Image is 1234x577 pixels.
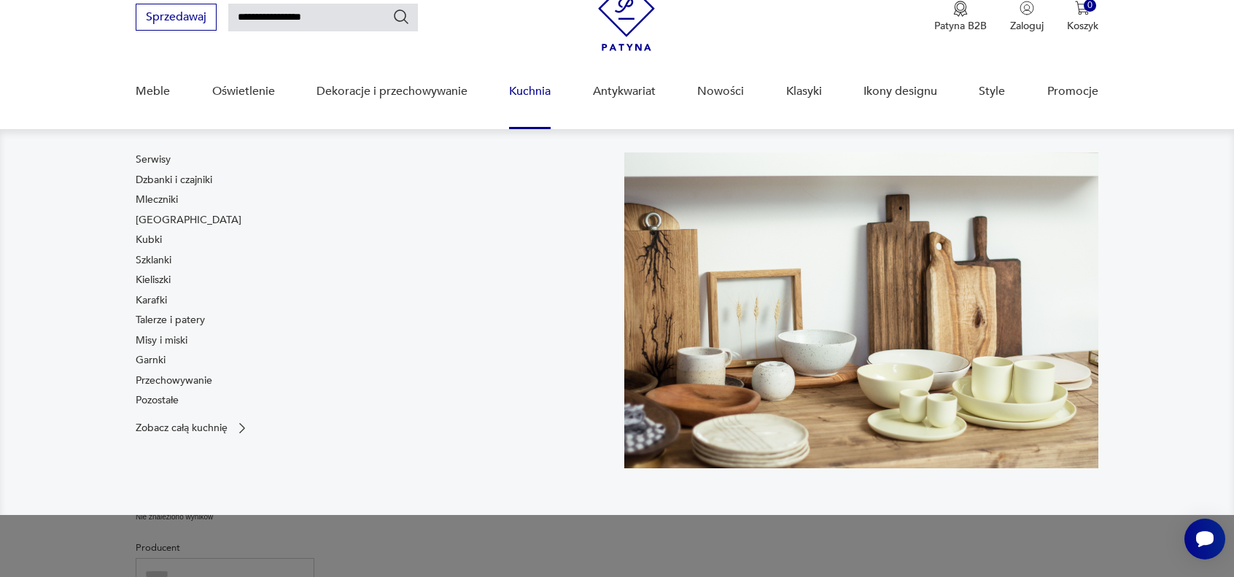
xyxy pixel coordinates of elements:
a: Mleczniki [136,193,178,207]
a: Pozostałe [136,393,179,408]
button: Patyna B2B [934,1,987,33]
a: Ikona medaluPatyna B2B [934,1,987,33]
img: Ikona koszyka [1075,1,1090,15]
a: Kubki [136,233,162,247]
a: Promocje [1047,63,1098,120]
a: Serwisy [136,152,171,167]
a: Szklanki [136,253,171,268]
img: b2f6bfe4a34d2e674d92badc23dc4074.jpg [624,152,1098,468]
a: Style [979,63,1005,120]
a: Klasyki [786,63,822,120]
p: Zobacz całą kuchnię [136,423,228,433]
a: Dzbanki i czajniki [136,173,212,187]
iframe: Smartsupp widget button [1184,519,1225,559]
a: [GEOGRAPHIC_DATA] [136,213,241,228]
button: Sprzedawaj [136,4,217,31]
button: 0Koszyk [1067,1,1098,33]
a: Sprzedawaj [136,13,217,23]
a: Dekoracje i przechowywanie [317,63,467,120]
img: Ikona medalu [953,1,968,17]
button: Szukaj [392,8,410,26]
p: Koszyk [1067,19,1098,33]
a: Karafki [136,293,167,308]
p: Patyna B2B [934,19,987,33]
a: Kieliszki [136,273,171,287]
a: Meble [136,63,170,120]
a: Oświetlenie [212,63,275,120]
p: Zaloguj [1010,19,1044,33]
a: Zobacz całą kuchnię [136,421,249,435]
a: Garnki [136,353,166,368]
img: Ikonka użytkownika [1020,1,1034,15]
a: Nowości [697,63,744,120]
a: Talerze i patery [136,313,205,328]
a: Antykwariat [593,63,656,120]
a: Przechowywanie [136,373,212,388]
a: Misy i miski [136,333,187,348]
a: Kuchnia [509,63,551,120]
a: Ikony designu [864,63,937,120]
button: Zaloguj [1010,1,1044,33]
